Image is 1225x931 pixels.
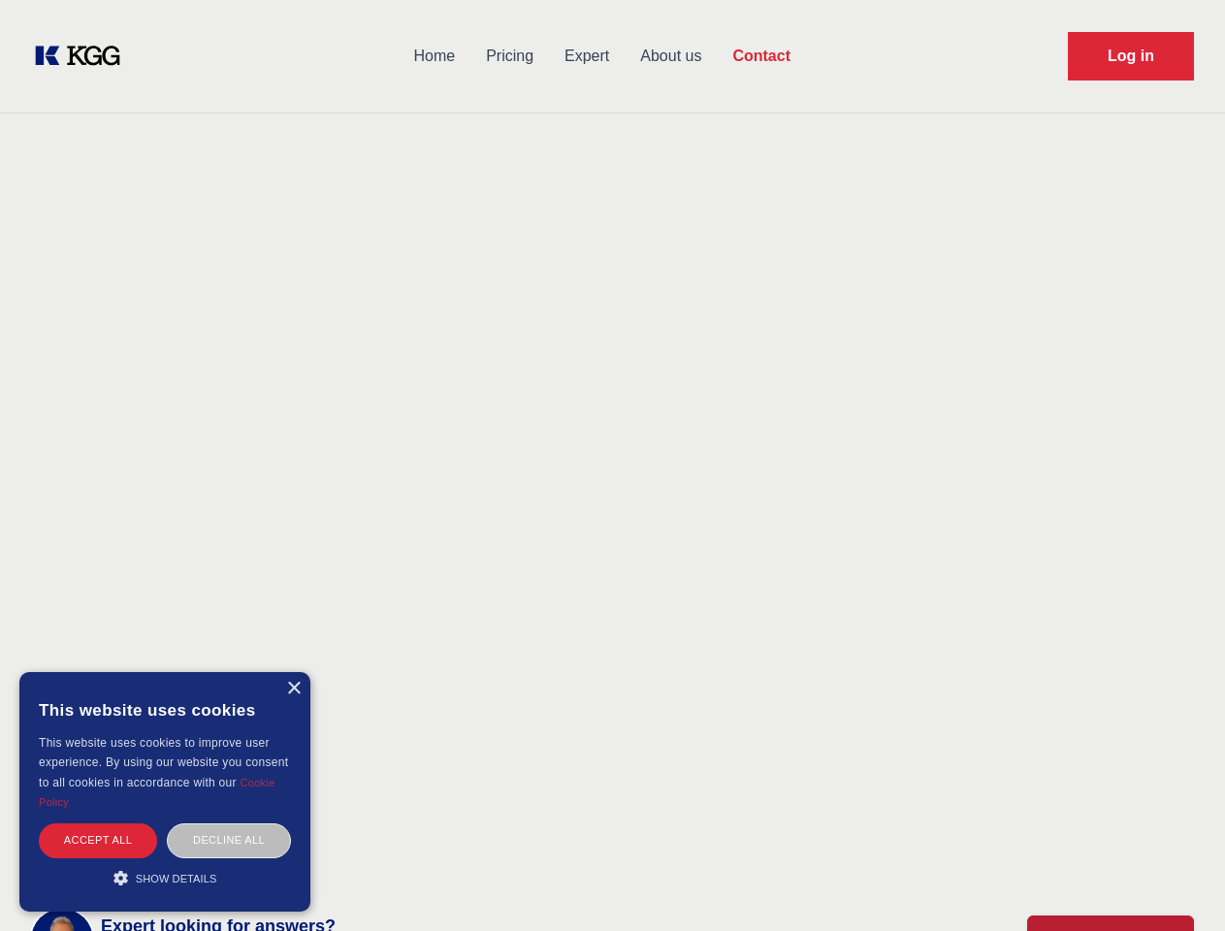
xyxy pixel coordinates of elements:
[549,31,625,81] a: Expert
[470,31,549,81] a: Pricing
[31,41,136,72] a: KOL Knowledge Platform: Talk to Key External Experts (KEE)
[39,868,291,887] div: Show details
[136,873,217,884] span: Show details
[1128,838,1225,931] iframe: Chat Widget
[39,777,275,808] a: Cookie Policy
[167,823,291,857] div: Decline all
[286,682,301,696] div: Close
[39,736,288,789] span: This website uses cookies to improve user experience. By using our website you consent to all coo...
[39,687,291,733] div: This website uses cookies
[398,31,470,81] a: Home
[39,823,157,857] div: Accept all
[717,31,806,81] a: Contact
[1068,32,1194,80] a: Request Demo
[625,31,717,81] a: About us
